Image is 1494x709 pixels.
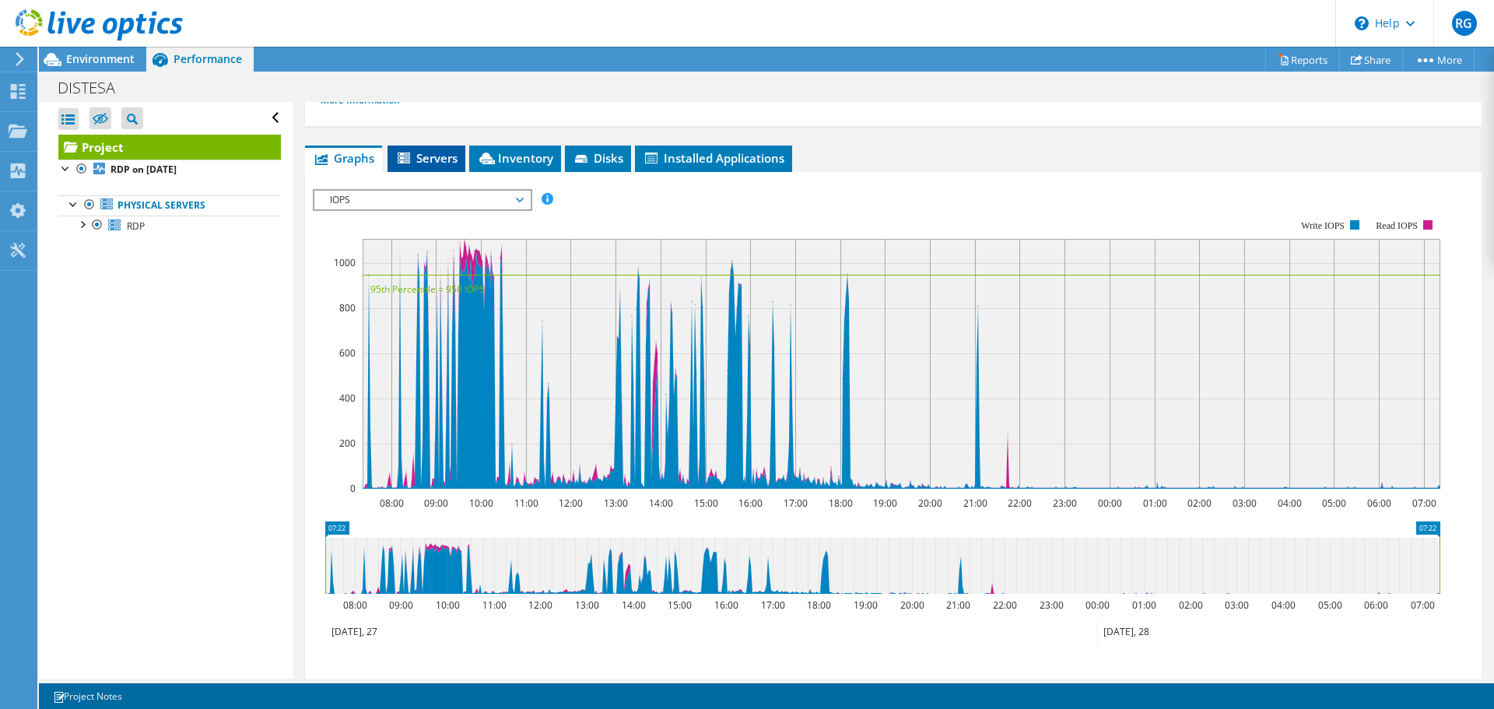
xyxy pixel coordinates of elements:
[66,51,135,66] span: Environment
[1367,497,1391,510] text: 06:00
[1040,598,1064,612] text: 23:00
[389,598,413,612] text: 09:00
[1412,497,1436,510] text: 07:00
[604,497,628,510] text: 13:00
[1143,497,1167,510] text: 01:00
[110,163,177,176] b: RDP on [DATE]
[395,150,458,166] span: Servers
[127,219,145,233] span: RDP
[559,497,583,510] text: 12:00
[1187,497,1212,510] text: 02:00
[1053,497,1077,510] text: 23:00
[322,191,522,209] span: IOPS
[1132,598,1156,612] text: 01:00
[436,598,460,612] text: 10:00
[918,497,942,510] text: 20:00
[528,598,552,612] text: 12:00
[573,150,623,166] span: Disks
[424,497,448,510] text: 09:00
[694,497,718,510] text: 15:00
[1271,598,1296,612] text: 04:00
[174,51,242,66] span: Performance
[900,598,924,612] text: 20:00
[477,150,553,166] span: Inventory
[1301,220,1345,231] text: Write IOPS
[58,195,281,216] a: Physical Servers
[343,598,367,612] text: 08:00
[350,482,356,495] text: 0
[58,216,281,236] a: RDP
[854,598,878,612] text: 19:00
[761,598,785,612] text: 17:00
[622,598,646,612] text: 14:00
[1402,47,1475,72] a: More
[1452,11,1477,36] span: RG
[1322,497,1346,510] text: 05:00
[1265,47,1340,72] a: Reports
[1364,598,1388,612] text: 06:00
[829,497,853,510] text: 18:00
[649,497,673,510] text: 14:00
[469,497,493,510] text: 10:00
[514,497,538,510] text: 11:00
[321,93,412,107] a: More Information
[963,497,987,510] text: 21:00
[714,598,738,612] text: 16:00
[1377,220,1419,231] text: Read IOPS
[42,686,133,706] a: Project Notes
[668,598,692,612] text: 15:00
[1339,47,1403,72] a: Share
[339,301,356,314] text: 800
[313,150,374,166] span: Graphs
[993,598,1017,612] text: 22:00
[946,598,970,612] text: 21:00
[1008,497,1032,510] text: 22:00
[339,437,356,450] text: 200
[738,497,763,510] text: 16:00
[380,497,404,510] text: 08:00
[1411,598,1435,612] text: 07:00
[873,497,897,510] text: 19:00
[1225,598,1249,612] text: 03:00
[1233,497,1257,510] text: 03:00
[334,256,356,269] text: 1000
[58,135,281,160] a: Project
[339,391,356,405] text: 400
[1179,598,1203,612] text: 02:00
[51,79,139,97] h1: DISTESA
[1355,16,1369,30] svg: \n
[643,150,784,166] span: Installed Applications
[482,598,507,612] text: 11:00
[58,160,281,180] a: RDP on [DATE]
[807,598,831,612] text: 18:00
[1278,497,1302,510] text: 04:00
[339,346,356,360] text: 600
[784,497,808,510] text: 17:00
[1318,598,1342,612] text: 05:00
[370,283,485,296] text: 95th Percentile = 950 IOPS
[575,598,599,612] text: 13:00
[1098,497,1122,510] text: 00:00
[1085,598,1110,612] text: 00:00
